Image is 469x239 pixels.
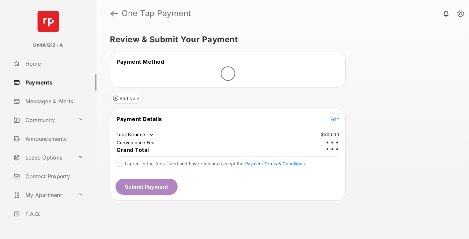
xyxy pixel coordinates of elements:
[11,150,75,166] a: Lease Options
[122,9,191,17] strong: One Tap Payment
[245,161,305,166] button: I agree to the fees listed and have read and accept the
[11,187,75,203] a: My Apartment
[117,116,162,122] span: Payment Details
[11,168,96,184] a: Contact Property
[11,74,96,91] a: Payments
[321,131,339,137] td: $500.00
[11,112,75,128] a: Community
[116,131,155,138] td: Total Balance
[117,58,164,65] span: Payment Method
[117,146,149,153] span: Grand Total
[11,93,96,109] a: Messages & Alerts
[116,179,178,195] button: Submit Payment
[116,139,155,145] td: Convenience Fee
[110,93,142,104] button: Add Note
[38,11,59,32] img: svg+xml;base64,PHN2ZyB4bWxucz0iaHR0cDovL3d3dy53My5vcmcvMjAwMC9zdmciIHdpZHRoPSI2NCIgaGVpZ2h0PSI2NC...
[11,56,96,72] a: Home
[11,131,96,147] a: Announcements
[110,36,450,44] h5: Review & Submit Your Payment
[330,116,339,122] button: Edit
[125,161,305,166] span: I agree to the fees listed and have read and accept the
[33,42,63,49] p: UnitA1212 - A
[11,206,96,222] a: F.A.Q.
